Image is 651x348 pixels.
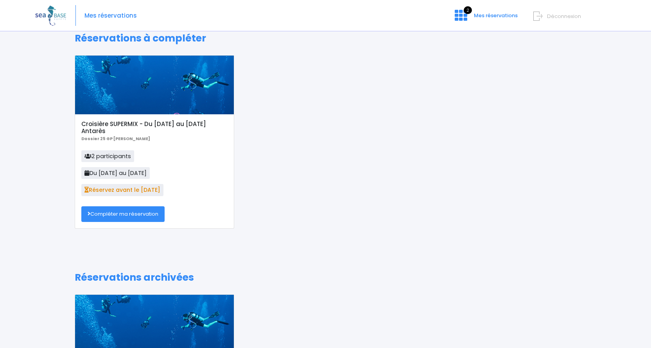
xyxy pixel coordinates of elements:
a: 2 Mes réservations [448,14,522,22]
span: Du [DATE] au [DATE] [81,167,150,179]
h1: Réservations à compléter [75,32,576,44]
span: Réservez avant le [DATE] [81,184,163,196]
b: Dossier 25 GP [PERSON_NAME] [81,136,150,142]
span: 2 participants [81,150,134,162]
a: Compléter ma réservation [81,206,165,222]
span: Mes réservations [474,12,518,19]
span: Déconnexion [547,13,581,20]
h1: Réservations archivées [75,272,576,283]
h5: Croisière SUPERMIX - Du [DATE] au [DATE] Antarès [81,121,227,135]
span: 2 [464,6,472,14]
